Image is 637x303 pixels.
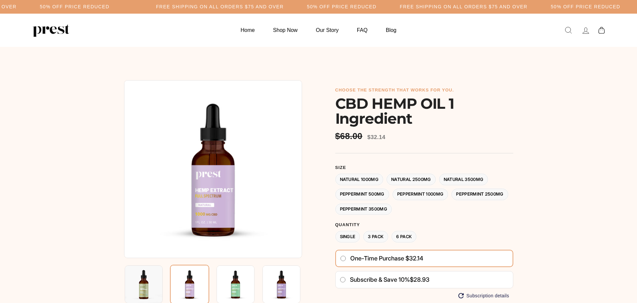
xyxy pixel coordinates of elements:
h5: Free Shipping on all orders $75 and over [400,4,528,10]
a: Shop Now [265,24,306,37]
input: Subscribe & save 10%$28.93 [340,277,346,282]
input: One-time purchase $32.14 [340,256,346,261]
img: CBD HEMP OIL 1 Ingredient [124,80,302,258]
label: Size [335,165,513,170]
label: Peppermint 3500MG [335,204,392,215]
label: Peppermint 2500MG [451,189,508,200]
span: $28.93 [410,276,429,283]
label: Peppermint 1000MG [393,189,448,200]
button: Subscription details [458,293,509,299]
span: $32.14 [367,134,385,140]
ul: Primary [232,24,404,37]
a: Home [232,24,263,37]
label: Natural 1000MG [335,174,384,185]
label: Natural 2500MG [387,174,436,185]
img: PREST ORGANICS [33,24,69,37]
span: $68.00 [335,131,364,141]
label: Quantity [335,222,513,227]
h5: Free Shipping on all orders $75 and over [156,4,284,10]
h5: 50% OFF PRICE REDUCED [307,4,377,10]
h6: choose the strength that works for you. [335,87,513,93]
label: 3 Pack [363,231,388,242]
a: FAQ [349,24,376,37]
span: Subscribe & save 10% [350,276,410,283]
a: Our Story [308,24,347,37]
label: Natural 3500MG [439,174,488,185]
span: One-time purchase $32.14 [350,255,423,262]
h5: 50% OFF PRICE REDUCED [551,4,620,10]
label: Peppermint 500MG [335,189,389,200]
label: Single [335,231,360,242]
a: Blog [378,24,405,37]
h5: 50% OFF PRICE REDUCED [40,4,109,10]
span: Subscription details [466,293,509,299]
h1: CBD HEMP OIL 1 Ingredient [335,96,513,126]
label: 6 Pack [392,231,416,242]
